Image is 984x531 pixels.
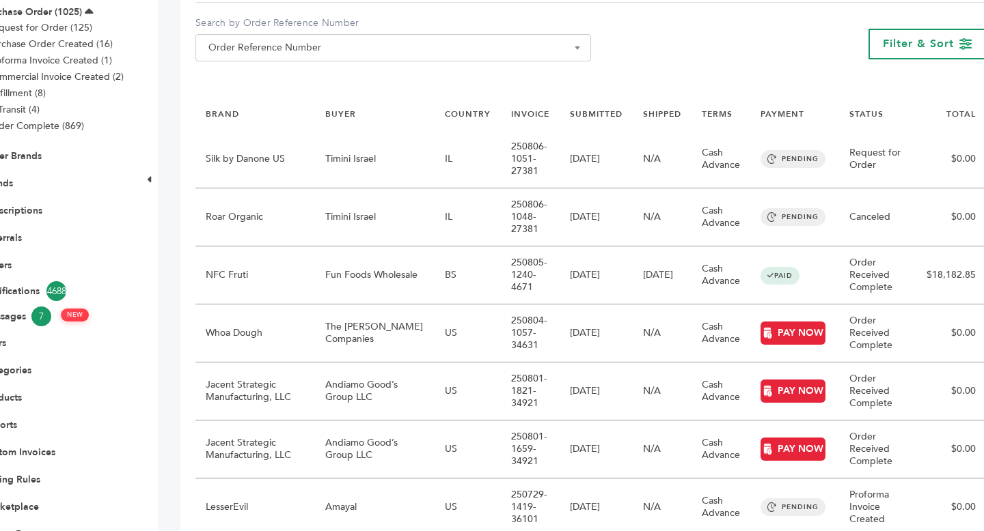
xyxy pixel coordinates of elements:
a: PAY NOW [761,379,825,403]
td: Order Received Complete [839,362,911,420]
td: US [435,420,501,478]
td: 250805-1240-4671 [501,246,560,304]
td: N/A [633,420,692,478]
a: TERMS [702,109,733,119]
td: US [435,362,501,420]
a: INVOICE [511,109,549,119]
a: PAYMENT [761,109,804,119]
td: Roar Organic [195,188,315,246]
td: 250806-1048-27381 [501,188,560,246]
td: [DATE] [560,188,633,246]
td: Whoa Dough [195,304,315,362]
td: Request for Order [839,130,911,188]
td: [DATE] [560,246,633,304]
span: 4688 [46,281,66,301]
span: Order Reference Number [195,34,591,61]
td: BS [435,246,501,304]
td: Order Received Complete [839,420,911,478]
span: NEW [61,308,89,321]
td: [DATE] [633,246,692,304]
td: N/A [633,362,692,420]
td: Cash Advance [692,246,750,304]
td: Cash Advance [692,362,750,420]
td: N/A [633,188,692,246]
td: Cash Advance [692,188,750,246]
a: BRAND [206,109,239,119]
label: Search by Order Reference Number [195,16,591,30]
td: Jacent Strategic Manufacturing, LLC [195,420,315,478]
td: The [PERSON_NAME] Companies [315,304,435,362]
a: PAY NOW [761,321,825,345]
span: Filter & Sort [883,36,954,51]
a: TOTAL [946,109,976,119]
td: Cash Advance [692,304,750,362]
a: SUBMITTED [570,109,623,119]
td: Order Received Complete [839,304,911,362]
td: [DATE] [560,304,633,362]
span: PAID [761,267,799,285]
a: SHIPPED [643,109,681,119]
td: 250804-1057-34631 [501,304,560,362]
td: Timini Israel [315,130,435,188]
td: US [435,304,501,362]
span: PENDING [761,208,825,226]
span: Order Reference Number [203,38,584,57]
td: Andiamo Good’s Group LLC [315,362,435,420]
td: IL [435,130,501,188]
td: [DATE] [560,362,633,420]
td: Andiamo Good’s Group LLC [315,420,435,478]
td: N/A [633,130,692,188]
td: 250801-1821-34921 [501,362,560,420]
td: IL [435,188,501,246]
a: COUNTRY [445,109,491,119]
span: PENDING [761,150,825,168]
a: STATUS [849,109,884,119]
td: Canceled [839,188,911,246]
span: 7 [31,306,51,326]
td: Order Received Complete [839,246,911,304]
td: [DATE] [560,420,633,478]
span: PENDING [761,498,825,516]
td: Timini Israel [315,188,435,246]
a: PAY NOW [761,437,825,461]
td: 250801-1659-34921 [501,420,560,478]
td: [DATE] [560,130,633,188]
td: 250806-1051-27381 [501,130,560,188]
td: NFC Fruti [195,246,315,304]
td: Silk by Danone US [195,130,315,188]
a: BUYER [325,109,356,119]
td: Cash Advance [692,420,750,478]
td: Cash Advance [692,130,750,188]
td: Jacent Strategic Manufacturing, LLC [195,362,315,420]
td: N/A [633,304,692,362]
td: Fun Foods Wholesale [315,246,435,304]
